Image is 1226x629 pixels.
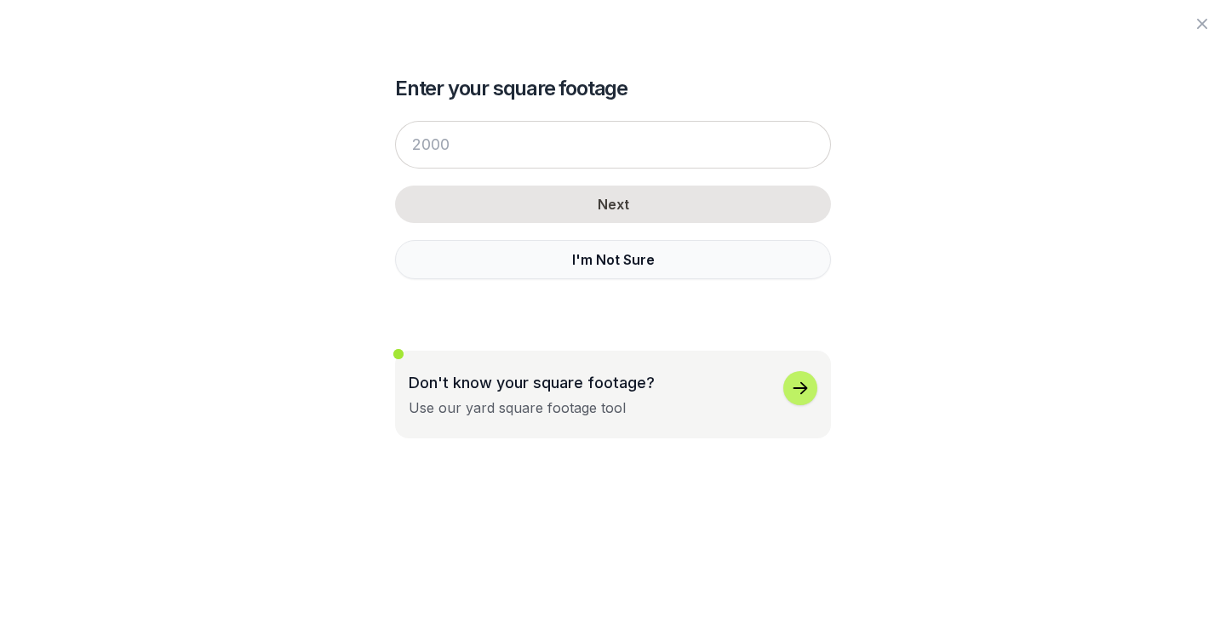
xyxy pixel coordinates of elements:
[395,240,831,279] button: I'm Not Sure
[395,186,831,223] button: Next
[409,371,655,394] p: Don't know your square footage?
[395,75,831,102] h2: Enter your square footage
[395,121,831,169] input: 2000
[409,397,626,418] div: Use our yard square footage tool
[395,351,831,438] button: Don't know your square footage?Use our yard square footage tool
